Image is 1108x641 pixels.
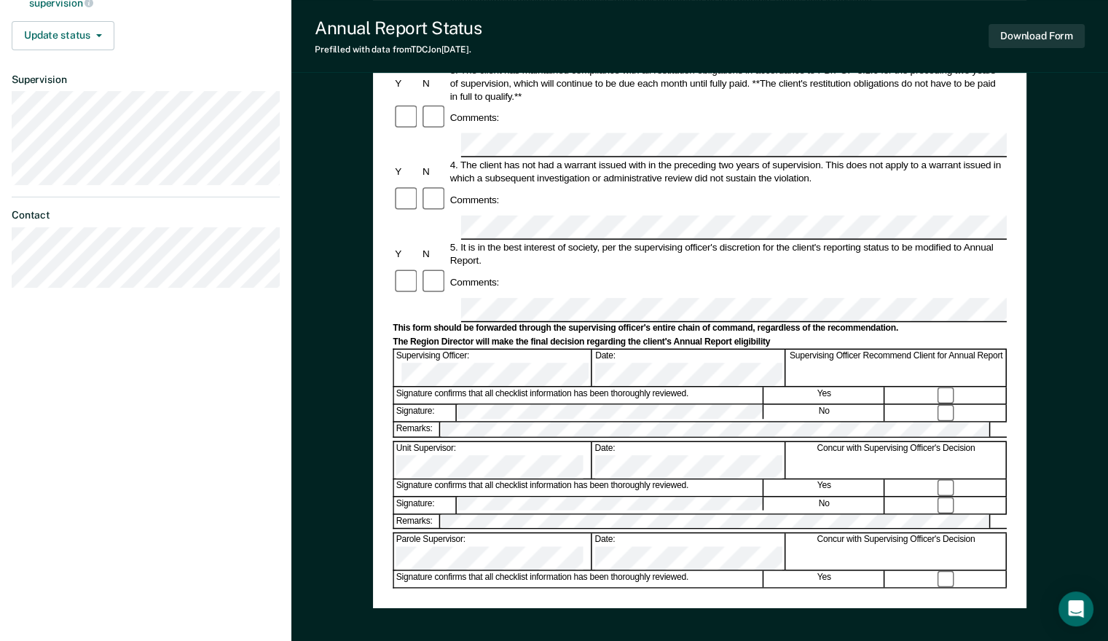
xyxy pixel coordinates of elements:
[315,44,482,55] div: Prefilled with data from TDCJ on [DATE] .
[394,350,592,386] div: Supervising Officer:
[394,422,441,436] div: Remarks:
[448,276,501,289] div: Comments:
[393,165,420,178] div: Y
[394,571,763,588] div: Signature confirms that all checklist information has been thoroughly reviewed.
[1058,591,1093,626] div: Open Intercom Messenger
[393,336,1007,347] div: The Region Director will make the final decision regarding the client's Annual Report eligibility
[448,241,1007,267] div: 5. It is in the best interest of society, per the supervising officer's discretion for the client...
[394,534,592,570] div: Parole Supervisor:
[448,111,501,125] div: Comments:
[593,350,785,386] div: Date:
[394,514,441,528] div: Remarks:
[764,479,885,496] div: Yes
[12,209,280,221] dt: Contact
[764,571,885,588] div: Yes
[420,248,448,261] div: N
[394,441,592,478] div: Unit Supervisor:
[394,388,763,404] div: Signature confirms that all checklist information has been thoroughly reviewed.
[448,63,1007,103] div: 3. The client has maintained compliance with all restitution obligations in accordance to PD/POP-...
[420,165,448,178] div: N
[593,534,785,570] div: Date:
[394,497,457,514] div: Signature:
[448,159,1007,185] div: 4. The client has not had a warrant issued with in the preceding two years of supervision. This d...
[12,74,280,86] dt: Supervision
[764,497,885,514] div: No
[448,194,501,207] div: Comments:
[394,405,457,422] div: Signature:
[989,24,1085,48] button: Download Form
[787,350,1007,386] div: Supervising Officer Recommend Client for Annual Report
[593,441,785,478] div: Date:
[420,76,448,90] div: N
[12,21,114,50] button: Update status
[315,17,482,39] div: Annual Report Status
[764,405,885,422] div: No
[393,248,420,261] div: Y
[393,323,1007,335] div: This form should be forwarded through the supervising officer's entire chain of command, regardle...
[764,388,885,404] div: Yes
[393,76,420,90] div: Y
[394,479,763,496] div: Signature confirms that all checklist information has been thoroughly reviewed.
[786,441,1007,478] div: Concur with Supervising Officer's Decision
[786,534,1007,570] div: Concur with Supervising Officer's Decision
